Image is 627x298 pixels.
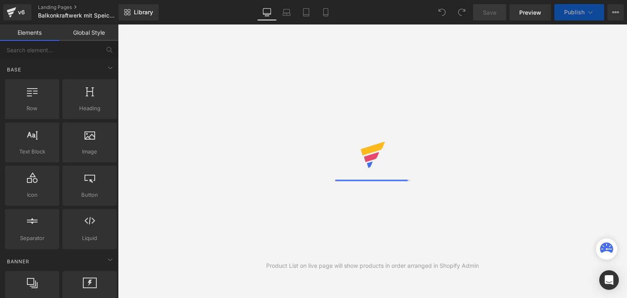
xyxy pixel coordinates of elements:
a: Desktop [257,4,277,20]
a: Tablet [296,4,316,20]
span: Image [65,147,114,156]
span: Save [483,8,496,17]
span: Preview [519,8,541,17]
span: Row [7,104,57,113]
span: Button [65,191,114,199]
a: Landing Pages [38,4,130,11]
a: Mobile [316,4,336,20]
button: Undo [434,4,450,20]
button: More [607,4,624,20]
span: Base [6,66,22,73]
span: Separator [7,234,57,242]
div: Open Intercom Messenger [599,270,619,290]
span: Icon [7,191,57,199]
a: Preview [509,4,551,20]
span: Text Block [7,147,57,156]
div: v6 [16,7,27,18]
span: Publish [564,9,585,16]
a: Laptop [277,4,296,20]
a: Global Style [59,24,118,41]
a: New Library [118,4,159,20]
button: Publish [554,4,604,20]
button: Redo [454,4,470,20]
span: Heading [65,104,114,113]
a: v6 [3,4,31,20]
div: Product List on live page will show products in order arranged in Shopify Admin [266,261,479,270]
span: Library [134,9,153,16]
span: Liquid [65,234,114,242]
span: Balkonkraftwerk mit Speicher [38,12,115,19]
span: Banner [6,258,30,265]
